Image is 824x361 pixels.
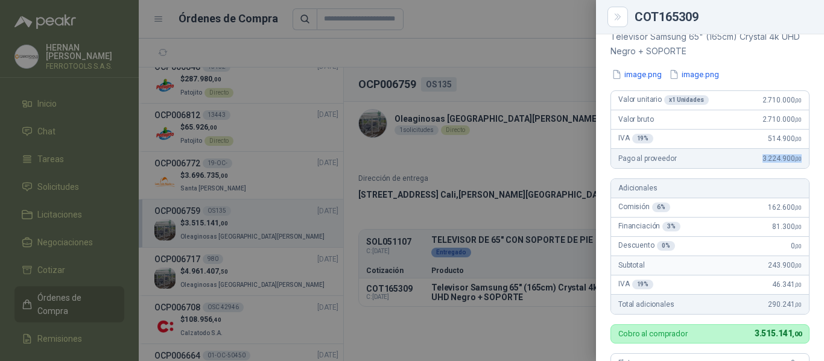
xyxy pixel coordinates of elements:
[762,115,802,124] span: 2.710.000
[610,30,810,58] p: Televisor Samsung 65" (165cm) Crystal 4k UHD Negro + SOPORTE
[768,300,802,309] span: 290.241
[618,134,653,143] span: IVA
[791,242,802,250] span: 0
[794,136,802,142] span: ,00
[618,280,653,289] span: IVA
[668,68,720,81] button: image.png
[762,96,802,104] span: 2.710.000
[618,154,677,163] span: Pago al proveedor
[618,115,653,124] span: Valor bruto
[794,224,802,230] span: ,00
[618,95,709,105] span: Valor unitario
[768,261,802,269] span: 243.900
[664,95,709,105] div: x 1 Unidades
[755,328,802,338] span: 3.515.141
[794,155,802,162] span: ,00
[618,202,670,212] span: Comisión
[662,222,680,231] div: 3 %
[632,280,654,289] div: 19 %
[794,301,802,308] span: ,00
[611,179,809,198] div: Adicionales
[657,241,675,251] div: 0 %
[762,154,802,163] span: 3.224.900
[792,330,802,338] span: ,00
[652,202,670,212] div: 6 %
[618,241,675,251] span: Descuento
[618,261,645,269] span: Subtotal
[772,280,802,289] span: 46.341
[610,10,625,24] button: Close
[768,203,802,212] span: 162.600
[610,68,663,81] button: image.png
[632,134,654,143] div: 19 %
[794,262,802,269] span: ,00
[794,281,802,288] span: ,00
[768,134,802,143] span: 514.900
[618,330,688,337] p: Cobro al comprador
[794,243,802,250] span: ,00
[794,116,802,123] span: ,00
[611,295,809,314] div: Total adicionales
[772,222,802,231] span: 81.300
[794,97,802,104] span: ,00
[635,11,810,23] div: COT165309
[794,204,802,211] span: ,00
[618,222,680,231] span: Financiación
